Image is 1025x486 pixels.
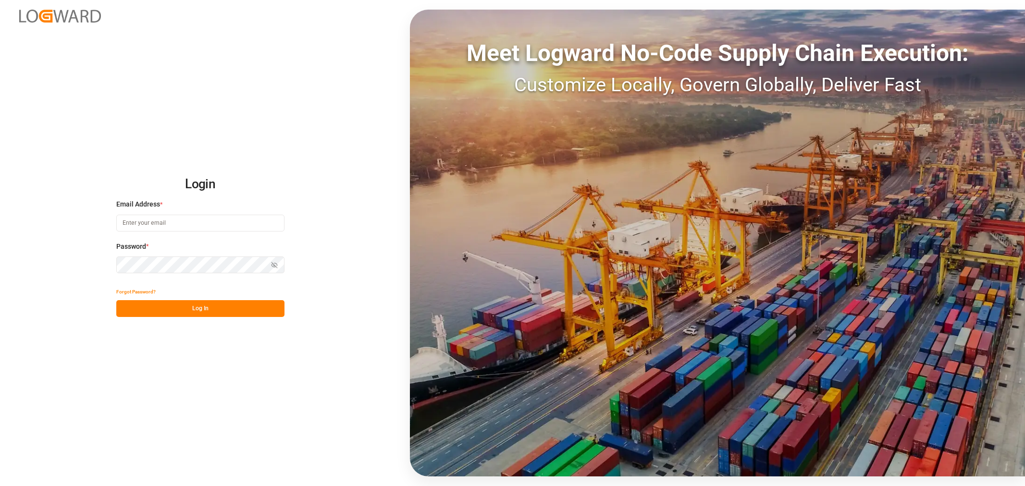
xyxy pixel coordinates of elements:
[116,242,146,252] span: Password
[116,283,156,300] button: Forgot Password?
[410,71,1025,99] div: Customize Locally, Govern Globally, Deliver Fast
[116,169,284,200] h2: Login
[116,215,284,231] input: Enter your email
[410,36,1025,71] div: Meet Logward No-Code Supply Chain Execution:
[19,10,101,23] img: Logward_new_orange.png
[116,300,284,317] button: Log In
[116,199,160,209] span: Email Address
